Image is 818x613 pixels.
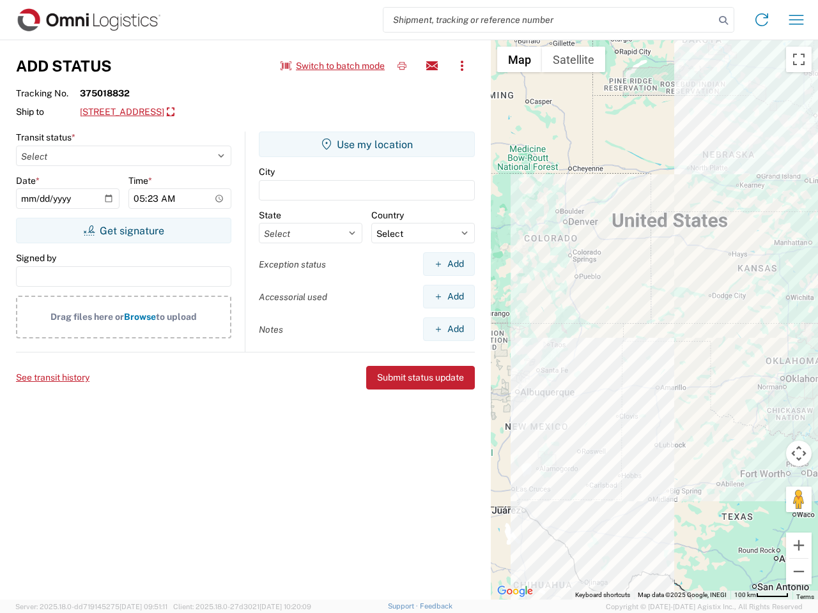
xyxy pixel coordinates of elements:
label: Exception status [259,259,326,270]
span: Browse [124,312,156,322]
a: Feedback [420,602,452,610]
button: Submit status update [366,366,475,390]
input: Shipment, tracking or reference number [383,8,714,32]
span: Server: 2025.18.0-dd719145275 [15,603,167,610]
button: Get signature [16,218,231,243]
strong: 375018832 [80,87,130,99]
span: Client: 2025.18.0-27d3021 [173,603,311,610]
button: Drag Pegman onto the map to open Street View [786,487,812,512]
a: Support [388,602,420,610]
a: Terms [796,593,814,600]
span: Tracking No. [16,87,80,99]
span: Drag files here or [50,312,124,322]
button: Add [423,285,475,308]
a: [STREET_ADDRESS] [80,102,174,123]
button: Map camera controls [786,441,812,466]
button: Map Scale: 100 km per 47 pixels [730,591,792,600]
button: Zoom in [786,533,812,558]
label: Accessorial used [259,291,327,303]
label: State [259,209,281,221]
label: Signed by [16,252,56,264]
label: Time [128,175,152,186]
span: [DATE] 09:51:11 [120,603,167,610]
span: to upload [156,312,197,322]
img: Google [494,583,536,600]
button: Switch to batch mode [281,56,385,77]
button: Use my location [259,132,475,157]
button: See transit history [16,367,89,388]
h3: Add Status [16,57,112,75]
button: Keyboard shortcuts [575,591,630,600]
button: Add [423,252,475,276]
label: Notes [259,324,283,335]
button: Zoom out [786,559,812,584]
button: Toggle fullscreen view [786,47,812,72]
span: Copyright © [DATE]-[DATE] Agistix Inc., All Rights Reserved [606,601,803,612]
span: 100 km [734,591,756,598]
span: Map data ©2025 Google, INEGI [638,591,727,598]
button: Show satellite imagery [542,47,605,72]
button: Show street map [497,47,542,72]
label: Transit status [16,132,75,143]
label: Date [16,175,40,186]
span: Ship to [16,106,80,117]
button: Add [423,317,475,341]
label: Country [371,209,404,221]
label: City [259,166,275,178]
span: [DATE] 10:20:09 [259,603,311,610]
a: Open this area in Google Maps (opens a new window) [494,583,536,600]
